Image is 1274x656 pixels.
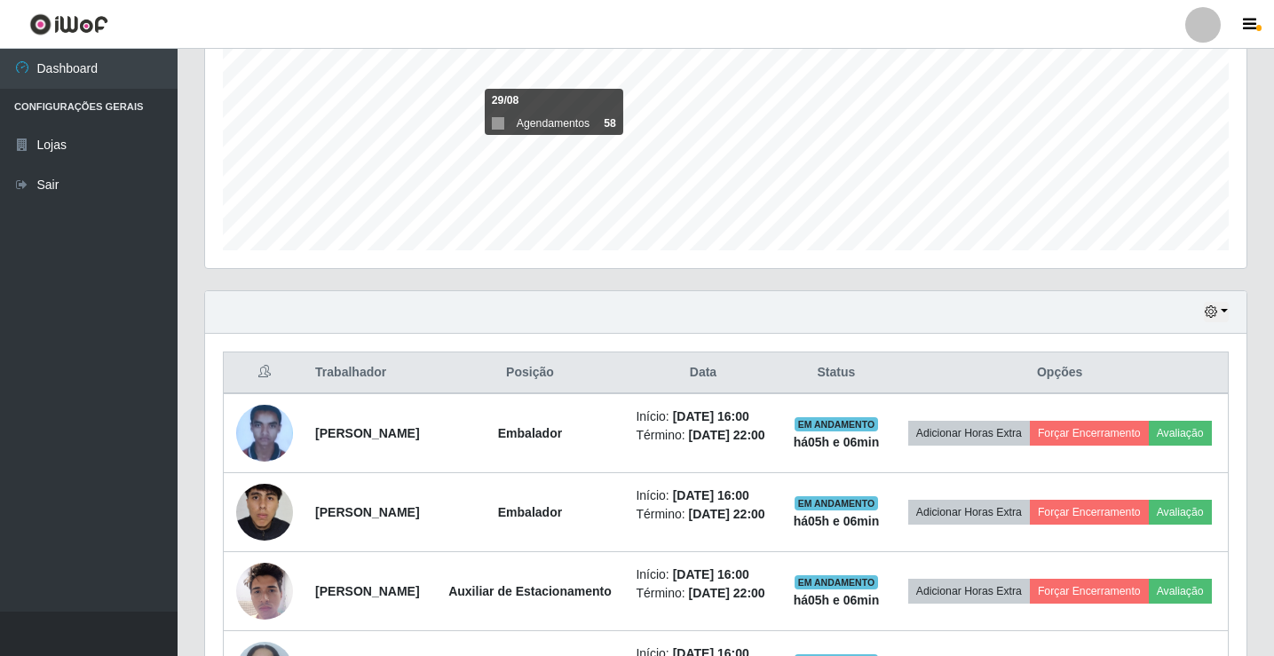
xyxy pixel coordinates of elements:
[305,352,434,394] th: Trabalhador
[498,505,562,519] strong: Embalador
[908,421,1030,446] button: Adicionar Horas Extra
[448,584,612,598] strong: Auxiliar de Estacionamento
[1149,421,1212,446] button: Avaliação
[794,593,880,607] strong: há 05 h e 06 min
[636,584,770,603] li: Término:
[908,579,1030,604] button: Adicionar Horas Extra
[908,500,1030,525] button: Adicionar Horas Extra
[689,428,765,442] time: [DATE] 22:00
[236,449,293,575] img: 1733491183363.jpeg
[315,584,419,598] strong: [PERSON_NAME]
[1030,500,1149,525] button: Forçar Encerramento
[625,352,780,394] th: Data
[29,13,108,36] img: CoreUI Logo
[1030,421,1149,446] button: Forçar Encerramento
[1149,500,1212,525] button: Avaliação
[315,505,419,519] strong: [PERSON_NAME]
[689,586,765,600] time: [DATE] 22:00
[498,426,562,440] strong: Embalador
[636,505,770,524] li: Término:
[795,417,879,431] span: EM ANDAMENTO
[636,407,770,426] li: Início:
[673,409,749,423] time: [DATE] 16:00
[636,426,770,445] li: Término:
[636,565,770,584] li: Início:
[794,435,880,449] strong: há 05 h e 06 min
[636,486,770,505] li: Início:
[435,352,626,394] th: Posição
[1149,579,1212,604] button: Avaliação
[689,507,765,521] time: [DATE] 22:00
[236,553,293,628] img: 1725546046209.jpeg
[673,488,749,502] time: [DATE] 16:00
[1030,579,1149,604] button: Forçar Encerramento
[891,352,1228,394] th: Opções
[795,575,879,589] span: EM ANDAMENTO
[781,352,892,394] th: Status
[236,397,293,470] img: 1673386012464.jpeg
[795,496,879,510] span: EM ANDAMENTO
[315,426,419,440] strong: [PERSON_NAME]
[794,514,880,528] strong: há 05 h e 06 min
[673,567,749,581] time: [DATE] 16:00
